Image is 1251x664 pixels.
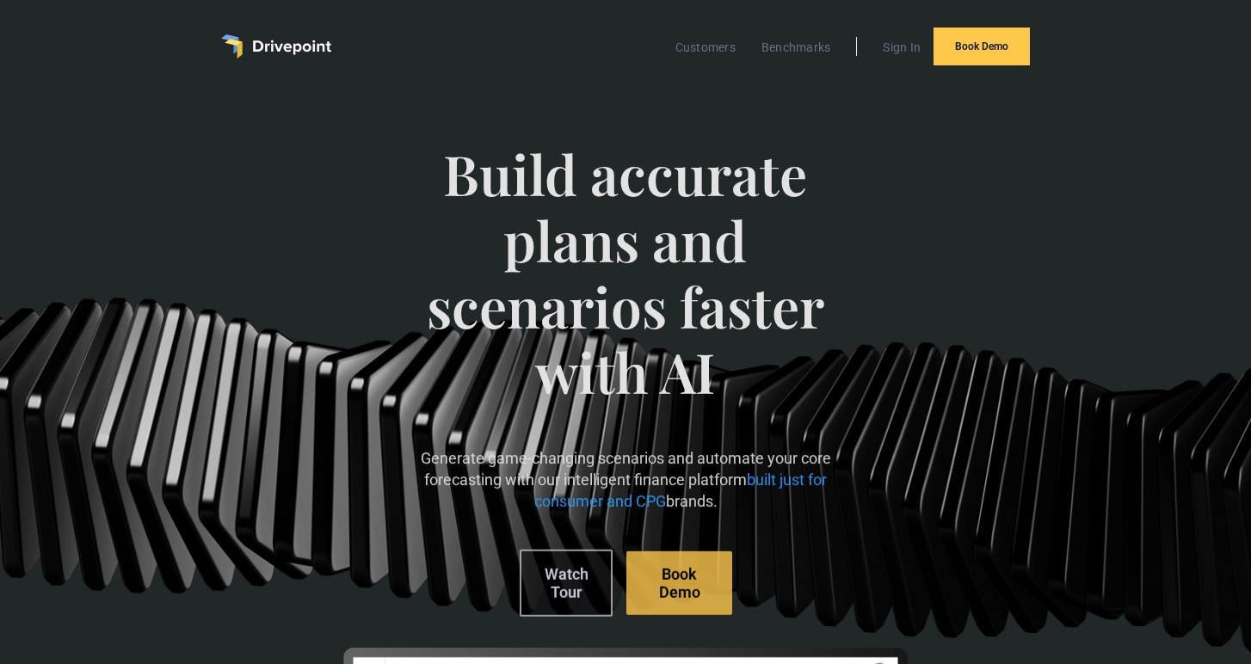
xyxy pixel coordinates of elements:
a: home [221,34,331,58]
a: Book Demo [626,551,732,615]
span: Build accurate plans and scenarios faster with AI [413,141,839,440]
a: Watch Tour [519,550,613,617]
a: Book Demo [934,28,1030,65]
span: built just for consumer and CPG [533,470,827,510]
p: Generate game-changing scenarios and automate your core forecasting with our intelligent finance ... [413,447,839,513]
a: Customers [667,36,744,58]
a: Sign In [874,36,929,58]
a: Benchmarks [753,36,840,58]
